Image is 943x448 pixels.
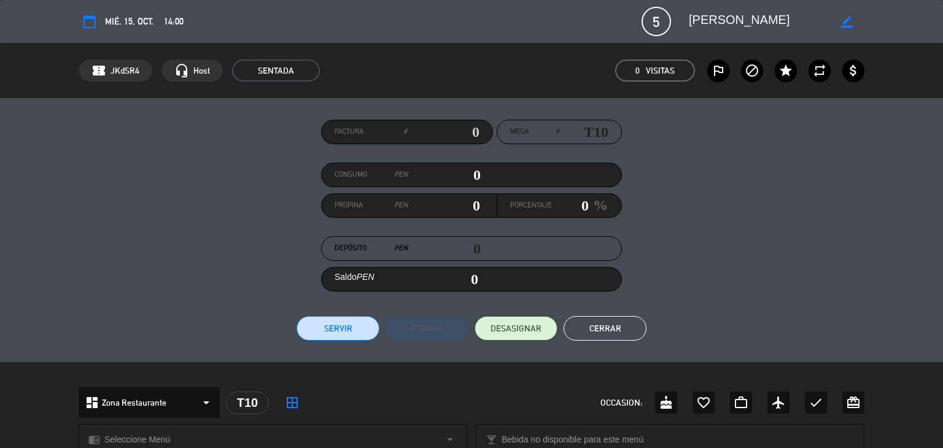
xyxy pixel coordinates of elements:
span: 14:00 [164,14,184,29]
label: Depósito [335,242,408,255]
span: Zona Restaurante [102,396,166,410]
i: star [778,63,793,78]
button: Servir [297,316,379,341]
em: # [556,126,559,138]
span: JKdSR4 [111,64,139,78]
em: Visitas [646,64,675,78]
span: DESASIGNAR [491,322,541,335]
i: local_bar [486,434,497,446]
i: cake [659,395,673,410]
i: work_outline [734,395,748,410]
i: attach_money [846,63,861,78]
i: border_color [841,16,853,28]
i: repeat [812,63,827,78]
button: Cobrar [386,316,468,341]
i: check [809,395,823,410]
em: PEN [394,169,408,181]
button: DESASIGNAR [475,316,557,341]
span: confirmation_number [91,63,106,78]
label: Porcentaje [510,199,552,212]
input: number [559,123,608,141]
i: outlined_flag [711,63,726,78]
label: Factura [335,126,407,138]
i: airplanemode_active [771,395,786,410]
span: 0 [635,64,640,78]
span: OCCASION: [600,396,642,410]
i: dashboard [85,395,99,410]
i: chrome_reader_mode [88,434,100,446]
input: 0 [407,123,479,141]
em: PEN [357,272,374,282]
em: # [403,126,407,138]
i: calendar_today [82,14,97,29]
label: Propina [335,199,408,212]
em: % [589,193,608,217]
i: arrow_drop_down [199,395,214,410]
input: 0 [408,166,481,184]
label: Saldo [335,270,374,284]
span: SENTADA [232,60,320,82]
i: block [745,63,759,78]
span: Bebida no disponible para este menú [502,433,643,447]
em: PEN [394,242,408,255]
button: calendar_today [79,10,101,33]
i: favorite_border [696,395,711,410]
input: 0 [408,196,481,215]
button: Cerrar [564,316,646,341]
span: Seleccione Menú [104,433,170,447]
i: border_all [285,395,300,410]
span: mié. 15, oct. [105,14,153,29]
div: T10 [226,392,269,414]
span: Mesa [510,126,529,138]
input: 0 [552,196,589,215]
label: Consumo [335,169,408,181]
span: Host [193,64,210,78]
i: card_giftcard [846,395,861,410]
i: headset_mic [174,63,189,78]
span: 5 [642,7,671,36]
i: arrow_drop_down [443,432,457,447]
em: PEN [394,199,408,212]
